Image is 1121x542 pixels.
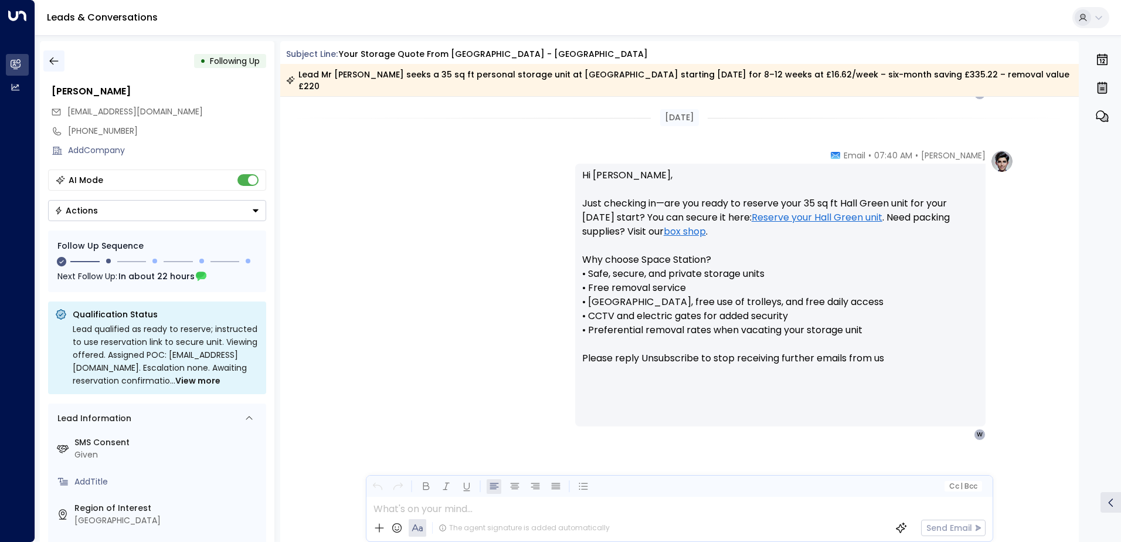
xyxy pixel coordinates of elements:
div: [DATE] [660,109,699,126]
span: 07:40 AM [874,150,912,161]
div: Lead Information [53,412,131,425]
span: [EMAIL_ADDRESS][DOMAIN_NAME] [67,106,203,117]
div: AI Mode [69,174,103,186]
a: Leads & Conversations [47,11,158,24]
span: In about 22 hours [118,270,195,283]
div: AddCompany [68,144,266,157]
span: | [960,482,963,490]
span: Email [844,150,865,161]
div: Given [74,449,261,461]
span: [PERSON_NAME] [921,150,986,161]
div: Your storage quote from [GEOGRAPHIC_DATA] - [GEOGRAPHIC_DATA] [339,48,648,60]
span: Cc Bcc [949,482,977,490]
div: AddTitle [74,476,261,488]
span: Subject Line: [286,48,338,60]
div: [PHONE_NUMBER] [68,125,266,137]
div: Follow Up Sequence [57,240,257,252]
span: westj@smallpots.co.uk [67,106,203,118]
img: profile-logo.png [990,150,1014,173]
a: Reserve your Hall Green unit [752,211,882,225]
button: Undo [370,479,385,494]
div: Button group with a nested menu [48,200,266,221]
a: box shop [664,225,706,239]
button: Redo [390,479,405,494]
span: View more [175,374,220,387]
span: • [868,150,871,161]
div: Next Follow Up: [57,270,257,283]
button: Cc|Bcc [944,481,981,492]
div: [GEOGRAPHIC_DATA] [74,514,261,527]
div: [PERSON_NAME] [52,84,266,99]
p: Hi [PERSON_NAME], Just checking in—are you ready to reserve your 35 sq ft Hall Green unit for you... [582,168,979,380]
label: SMS Consent [74,436,261,449]
div: The agent signature is added automatically [439,523,610,533]
div: • [200,50,206,72]
span: Following Up [210,55,260,67]
button: Actions [48,200,266,221]
div: Actions [55,205,98,216]
p: Qualification Status [73,309,259,320]
label: Region of Interest [74,502,261,514]
div: W [974,429,986,441]
span: • [915,150,918,161]
div: Lead qualified as ready to reserve; instructed to use reservation link to secure unit. Viewing of... [73,323,259,387]
div: Lead Mr [PERSON_NAME] seeks a 35 sq ft personal storage unit at [GEOGRAPHIC_DATA] starting [DATE]... [286,69,1072,92]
